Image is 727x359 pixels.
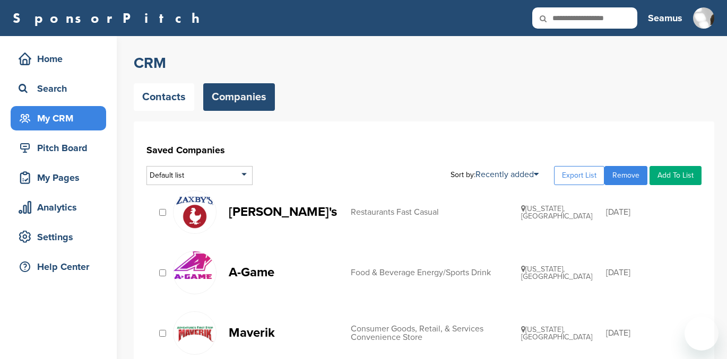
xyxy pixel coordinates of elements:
a: Add To List [650,166,702,185]
div: Settings [16,227,106,247]
a: Companies [203,83,275,111]
div: [US_STATE], [GEOGRAPHIC_DATA] [521,205,606,220]
a: Search [11,76,106,101]
div: Help Center [16,257,106,276]
div: Restaurants Fast Casual [351,208,521,216]
a: SponsorPitch [13,11,206,25]
a: Recently added [475,169,539,180]
p: [PERSON_NAME]'s [229,205,340,218]
div: Search [16,79,106,98]
h2: CRM [134,54,714,73]
iframe: Button to launch messaging window [685,317,719,351]
img: Zaxbys logo [174,191,216,233]
a: Remove [604,166,647,185]
a: Home [11,47,106,71]
a: My Pages [11,165,106,190]
div: [DATE] [606,329,691,337]
a: Contacts [134,83,194,111]
p: Maverik [229,326,340,339]
div: Pitch Board [16,138,106,157]
div: [DATE] [606,208,691,216]
a: My CRM [11,106,106,130]
img: Screen shot 2015 04 11 at 6.32.51 pm [174,312,216,352]
div: [US_STATE], [GEOGRAPHIC_DATA] [521,326,606,341]
p: A-Game [229,266,340,279]
div: Consumer Goods, Retail, & Services Convenience Store [351,325,521,342]
a: Zaxbys logo [PERSON_NAME]'s Restaurants Fast Casual [US_STATE], [GEOGRAPHIC_DATA] [DATE] [173,190,691,234]
div: [DATE] [606,268,691,277]
div: [US_STATE], [GEOGRAPHIC_DATA] [521,265,606,281]
div: My Pages [16,168,106,187]
img: Agame [174,251,216,279]
div: Default list [146,166,253,185]
h1: Saved Companies [146,141,702,160]
div: Home [16,49,106,68]
a: Pitch Board [11,136,106,160]
div: Sort by: [451,170,539,179]
div: My CRM [16,109,106,128]
a: Export List [554,166,604,185]
div: Food & Beverage Energy/Sports Drink [351,268,521,277]
a: Agame A-Game Food & Beverage Energy/Sports Drink [US_STATE], [GEOGRAPHIC_DATA] [DATE] [173,251,691,294]
div: Analytics [16,198,106,217]
h3: Seamus [648,11,682,25]
a: Screen shot 2015 04 11 at 6.32.51 pm Maverik Consumer Goods, Retail, & Services Convenience Store... [173,311,691,355]
a: Help Center [11,255,106,279]
a: Analytics [11,195,106,220]
a: Settings [11,225,106,249]
a: Seamus [648,6,682,30]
